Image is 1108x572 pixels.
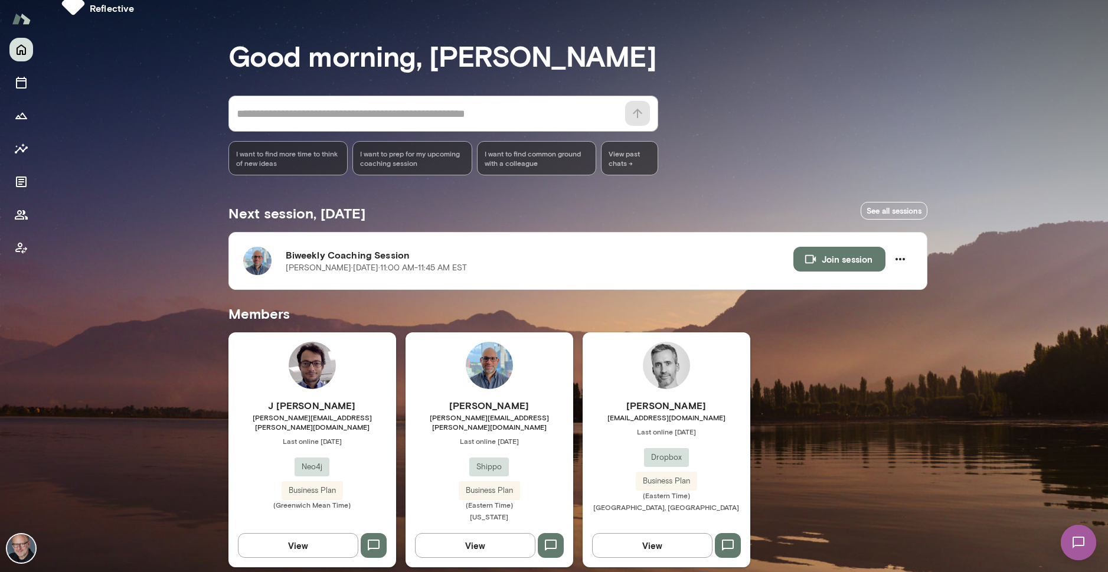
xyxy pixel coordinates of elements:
span: Business Plan [636,475,697,487]
h6: [PERSON_NAME] [583,398,750,413]
button: Insights [9,137,33,161]
button: Join session [793,247,885,272]
img: Neil Patel [466,342,513,389]
h6: J [PERSON_NAME] [228,398,396,413]
button: View [592,533,712,558]
h6: reflective [90,1,135,15]
h3: Good morning, [PERSON_NAME] [228,39,927,72]
h5: Next session, [DATE] [228,204,365,223]
h5: Members [228,304,927,323]
span: Neo4j [295,461,329,473]
span: Last online [DATE] [228,436,396,446]
img: Mento [12,8,31,30]
button: Members [9,203,33,227]
button: Growth Plan [9,104,33,128]
button: Client app [9,236,33,260]
span: Business Plan [459,485,520,496]
img: Nick Gould [7,534,35,563]
span: Shippo [469,461,509,473]
a: See all sessions [861,202,927,220]
span: [US_STATE] [470,512,508,521]
span: [PERSON_NAME][EMAIL_ADDRESS][PERSON_NAME][DOMAIN_NAME] [406,413,573,432]
h6: [PERSON_NAME] [406,398,573,413]
span: [PERSON_NAME][EMAIL_ADDRESS][PERSON_NAME][DOMAIN_NAME] [228,413,396,432]
img: J Barrasa [289,342,336,389]
span: I want to prep for my upcoming coaching session [360,149,465,168]
div: I want to prep for my upcoming coaching session [352,141,472,175]
div: I want to find more time to think of new ideas [228,141,348,175]
p: [PERSON_NAME] · [DATE] · 11:00 AM-11:45 AM EST [286,262,467,274]
span: (Eastern Time) [406,500,573,509]
span: I want to find common ground with a colleague [485,149,589,168]
button: View [238,533,358,558]
img: George Baier IV [643,342,690,389]
button: Sessions [9,71,33,94]
button: View [415,533,535,558]
h6: Biweekly Coaching Session [286,248,793,262]
span: View past chats -> [601,141,658,175]
span: Last online [DATE] [406,436,573,446]
span: [EMAIL_ADDRESS][DOMAIN_NAME] [583,413,750,422]
span: I want to find more time to think of new ideas [236,149,341,168]
button: Home [9,38,33,61]
span: Dropbox [644,452,689,463]
span: (Eastern Time) [583,491,750,500]
span: Business Plan [282,485,343,496]
div: I want to find common ground with a colleague [477,141,597,175]
span: [GEOGRAPHIC_DATA], [GEOGRAPHIC_DATA] [593,503,739,511]
span: Last online [DATE] [583,427,750,436]
span: (Greenwich Mean Time) [228,500,396,509]
button: Documents [9,170,33,194]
